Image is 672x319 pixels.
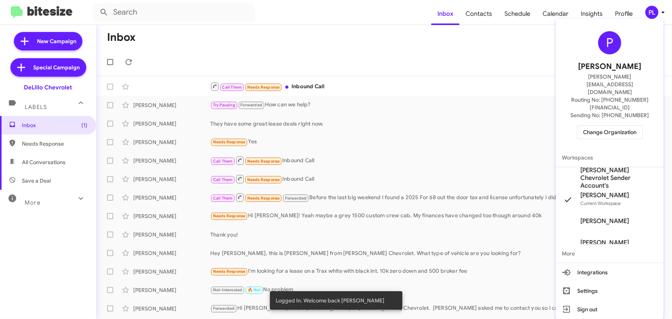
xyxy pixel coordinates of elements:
[556,148,664,167] span: Workspaces
[580,191,629,199] span: [PERSON_NAME]
[565,73,654,96] span: [PERSON_NAME][EMAIL_ADDRESS][DOMAIN_NAME]
[598,31,621,54] div: P
[556,263,664,282] button: Integrations
[556,244,664,263] span: More
[580,239,629,247] span: [PERSON_NAME]
[570,111,649,119] span: Sending No: [PHONE_NUMBER]
[565,96,654,111] span: Routing No: [PHONE_NUMBER][FINANCIAL_ID]
[556,300,664,319] button: Sign out
[580,166,657,190] span: [PERSON_NAME] Chevrolet Sender Account's
[578,60,641,73] span: [PERSON_NAME]
[580,217,629,225] span: [PERSON_NAME]
[580,200,621,206] span: Current Workspace
[577,125,643,139] button: Change Organization
[556,282,664,300] button: Settings
[583,126,637,139] span: Change Organization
